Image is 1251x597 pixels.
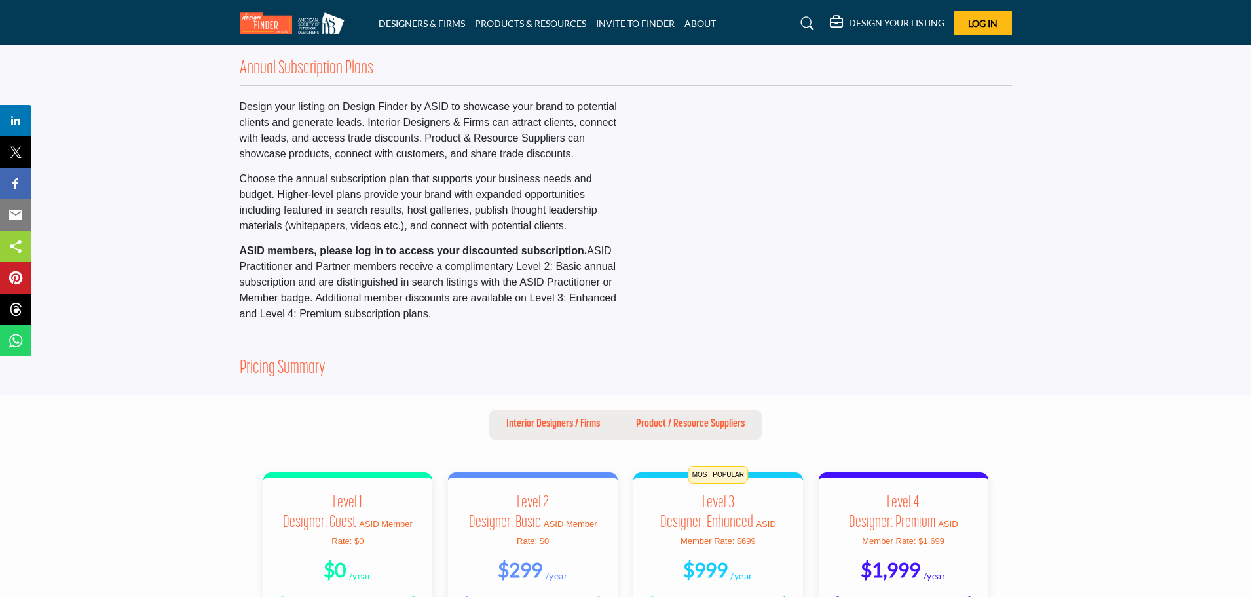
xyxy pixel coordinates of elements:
[240,58,373,81] h2: Annual Subscription Plans
[240,171,619,234] p: Choose the annual subscription plan that supports your business needs and budget. Higher-level pl...
[498,558,542,581] b: $299
[849,17,944,29] h5: DESIGN YOUR LISTING
[240,358,326,380] h2: Pricing Summary
[240,243,619,322] p: ASID Practitioner and Partner members receive a complimentary Level 2: Basic annual subscription ...
[954,11,1012,35] button: Log In
[331,519,413,546] span: ASID Member Rate: $0
[240,99,619,162] p: Design your listing on Design Finder by ASID to showcase your brand to potential clients and gene...
[517,519,597,546] span: ASID Member Rate: $0
[596,18,675,29] a: INVITE TO FINDER
[240,245,588,256] strong: ASID members, please log in to access your discounted subscription.
[830,16,944,31] div: DESIGN YOUR LISTING
[619,410,762,440] button: Product / Resource Suppliers
[849,495,935,531] b: Level 4 Designer: Premium
[475,18,586,29] a: PRODUCTS & RESOURCES
[684,18,716,29] a: ABOUT
[861,558,920,581] b: $1,999
[730,570,753,581] sub: /year
[506,416,600,432] p: Interior Designers / Firms
[349,570,372,581] sub: /year
[683,558,728,581] b: $999
[379,18,465,29] a: DESIGNERS & FIRMS
[788,13,823,34] a: Search
[240,12,351,34] img: Site Logo
[688,466,748,484] span: MOST POPULAR
[924,570,946,581] sub: /year
[324,558,346,581] b: $0
[546,570,569,581] sub: /year
[968,18,998,29] span: Log In
[660,495,753,531] b: Level 3 Designer: Enhanced
[636,416,745,432] p: Product / Resource Suppliers
[489,410,617,440] button: Interior Designers / Firms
